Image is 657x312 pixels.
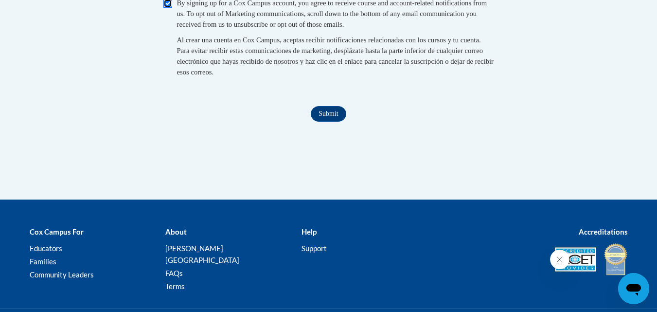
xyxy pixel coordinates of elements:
[165,244,239,264] a: [PERSON_NAME][GEOGRAPHIC_DATA]
[30,244,62,253] a: Educators
[177,36,494,76] span: Al crear una cuenta en Cox Campus, aceptas recibir notificaciones relacionadas con los cursos y t...
[579,227,628,236] b: Accreditations
[311,106,346,122] input: Submit
[165,227,187,236] b: About
[165,282,185,291] a: Terms
[555,247,596,272] img: Accredited IACET® Provider
[30,257,56,266] a: Families
[30,227,84,236] b: Cox Campus For
[6,7,79,15] span: Hi. How can we help?
[618,273,649,304] iframe: Button to launch messaging window
[30,270,94,279] a: Community Leaders
[302,227,317,236] b: Help
[550,250,569,269] iframe: Close message
[165,269,183,277] a: FAQs
[604,242,628,276] img: IDA® Accredited
[302,244,327,253] a: Support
